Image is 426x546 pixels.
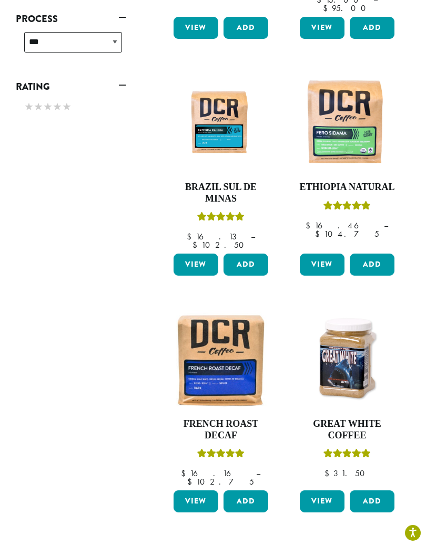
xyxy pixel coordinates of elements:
[171,86,271,161] img: Fazenda-Rainha_12oz_Mockup.jpg
[24,99,34,114] span: ★
[224,490,268,512] button: Add
[306,220,315,231] span: $
[192,239,201,250] span: $
[187,231,196,242] span: $
[350,17,394,39] button: Add
[350,254,394,276] button: Add
[53,99,62,114] span: ★
[306,220,374,231] bdi: 16.46
[174,490,218,512] a: View
[197,447,245,463] div: Rated 5.00 out of 5
[256,468,260,479] span: –
[174,254,218,276] a: View
[224,17,268,39] button: Add
[16,96,126,120] div: Rating
[323,3,332,14] span: $
[16,28,126,65] div: Process
[315,228,379,239] bdi: 104.75
[297,73,397,173] img: DCR-Fero-Sidama-Coffee-Bag-2019-300x300.png
[251,231,255,242] span: –
[324,468,370,479] bdi: 31.50
[300,490,344,512] a: View
[192,239,249,250] bdi: 102.50
[384,220,388,231] span: –
[324,468,333,479] span: $
[187,476,196,487] span: $
[297,418,397,441] h4: Great White Coffee
[300,254,344,276] a: View
[62,99,72,114] span: ★
[297,73,397,249] a: Ethiopia NaturalRated 5.00 out of 5
[224,254,268,276] button: Add
[297,310,397,486] a: Great White CoffeeRated 5.00 out of 5 $31.50
[171,310,271,486] a: French Roast DecafRated 5.00 out of 5
[187,476,254,487] bdi: 102.75
[323,447,371,463] div: Rated 5.00 out of 5
[43,99,53,114] span: ★
[181,468,246,479] bdi: 16.16
[16,78,126,96] a: Rating
[171,418,271,441] h4: French Roast Decaf
[323,199,371,215] div: Rated 5.00 out of 5
[34,99,43,114] span: ★
[297,310,397,410] img: Great-White-Coffee.png
[197,211,245,226] div: Rated 5.00 out of 5
[171,73,271,249] a: Brazil Sul De MinasRated 5.00 out of 5
[323,3,371,14] bdi: 95.00
[16,10,126,28] a: Process
[315,228,324,239] span: $
[350,490,394,512] button: Add
[297,182,397,193] h4: Ethiopia Natural
[181,468,190,479] span: $
[187,231,241,242] bdi: 16.13
[174,17,218,39] a: View
[171,310,271,410] img: French-Roast-Decaf-12oz-300x300.jpg
[171,182,271,204] h4: Brazil Sul De Minas
[300,17,344,39] a: View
